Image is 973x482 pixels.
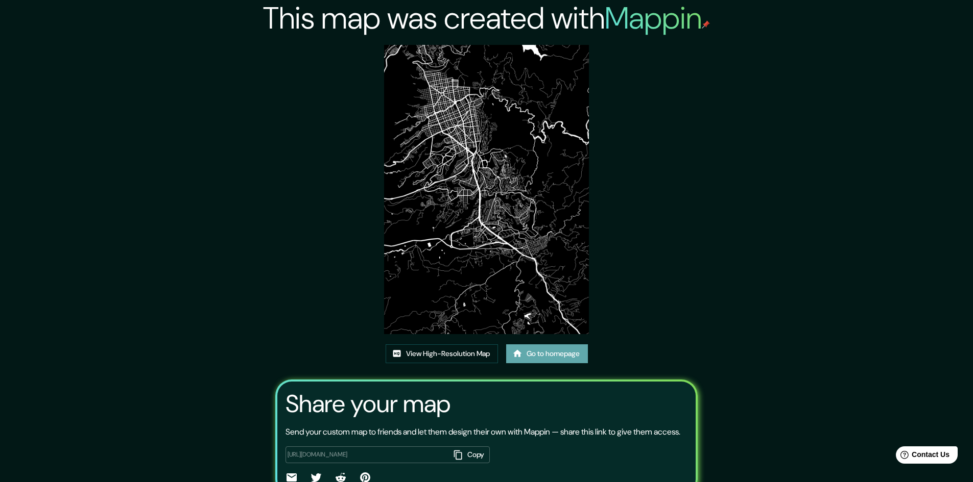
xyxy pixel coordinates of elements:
iframe: Help widget launcher [882,442,962,471]
h3: Share your map [286,390,450,418]
a: Go to homepage [506,344,588,363]
button: Copy [450,446,490,463]
img: created-map [384,45,589,334]
p: Send your custom map to friends and let them design their own with Mappin — share this link to gi... [286,426,680,438]
a: View High-Resolution Map [386,344,498,363]
img: mappin-pin [702,20,710,29]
